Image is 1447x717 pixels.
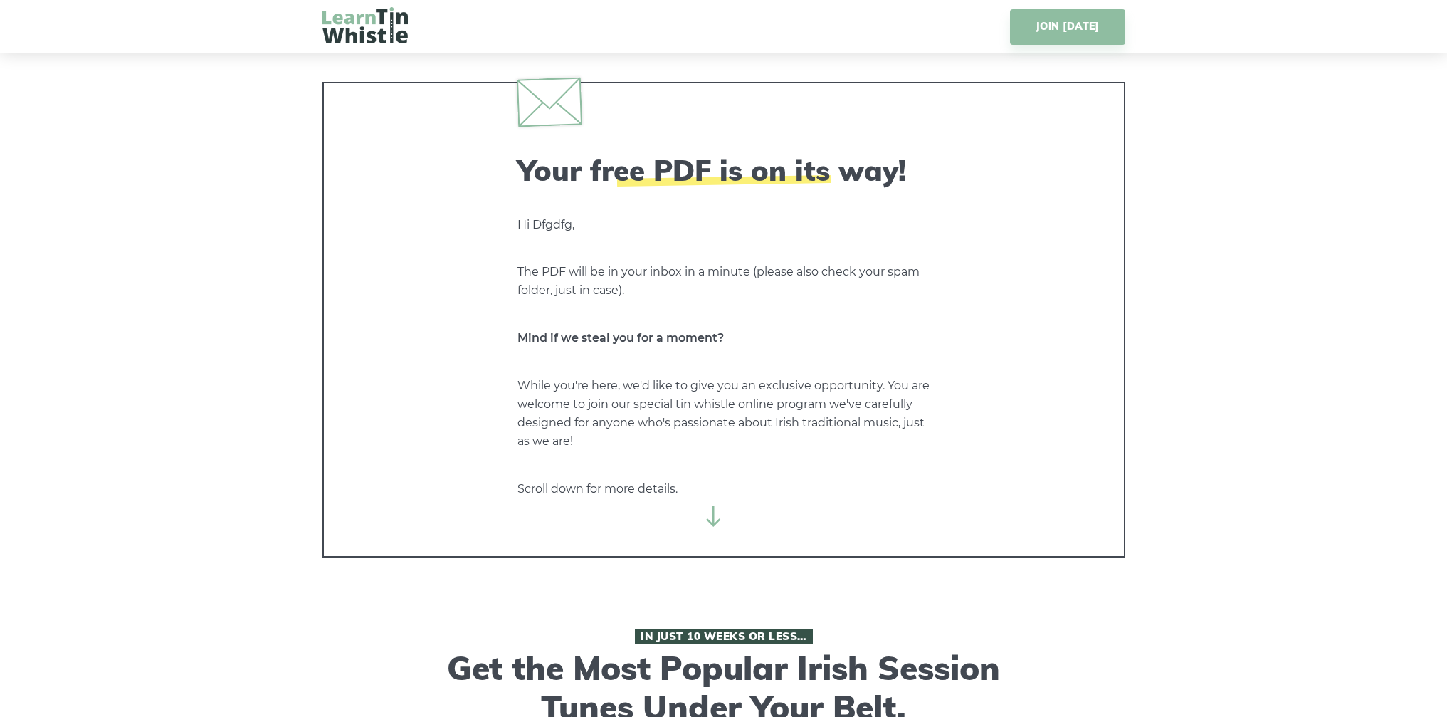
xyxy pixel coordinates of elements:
[517,377,930,451] p: While you're here, we'd like to give you an exclusive opportunity. You are welcome to join our sp...
[517,331,724,345] strong: Mind if we steal you for a moment?
[517,216,930,234] p: Hi Dfgdfg,
[516,77,582,127] img: envelope.svg
[322,7,408,43] img: LearnTinWhistle.com
[517,480,930,498] p: Scroll down for more details.
[635,629,813,644] span: In Just 10 Weeks or Less…
[517,153,930,187] h2: Your free PDF is on its way!
[1010,9,1125,45] a: JOIN [DATE]
[517,263,930,300] p: The PDF will be in your inbox in a minute (please also check your spam folder, just in case).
